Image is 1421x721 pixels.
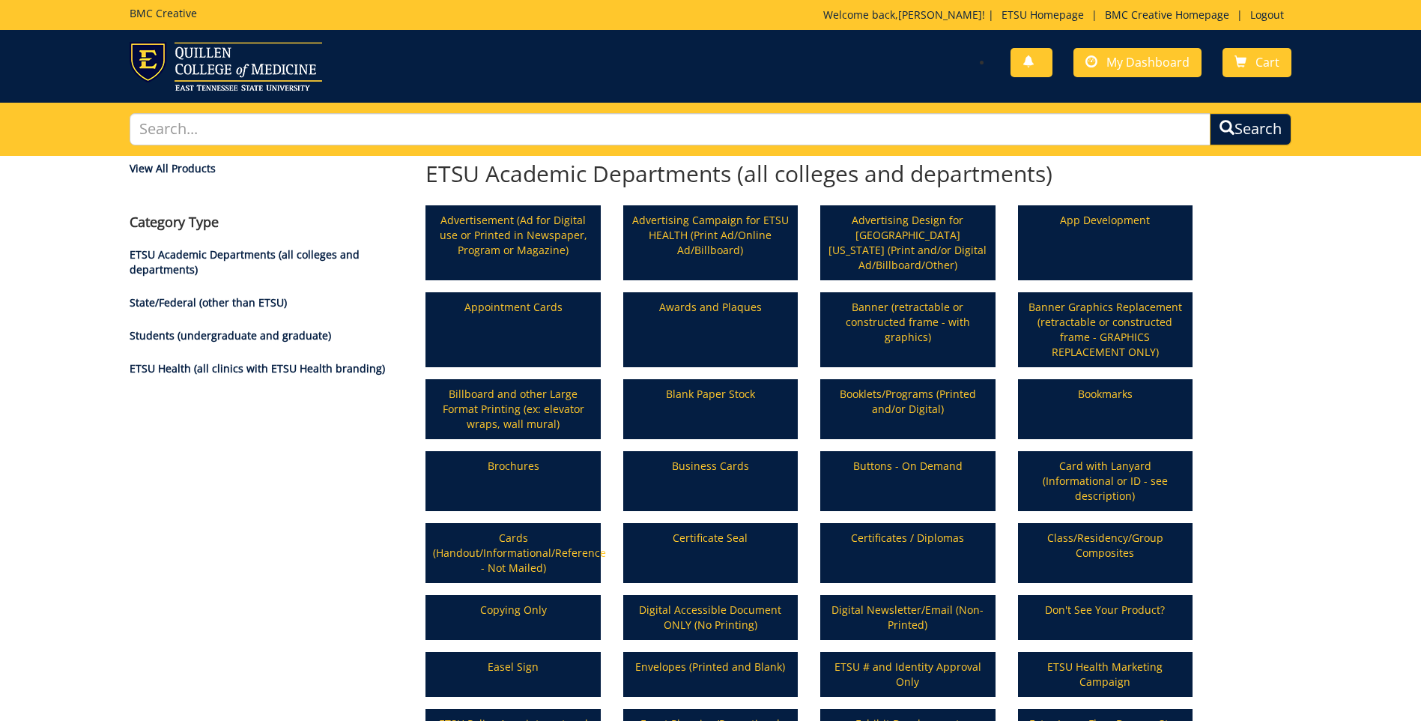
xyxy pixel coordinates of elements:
[1019,597,1191,639] a: Don't See Your Product?
[130,328,331,343] a: Students (undergraduate and graduate)
[1243,7,1291,22] a: Logout
[130,7,197,19] h5: BMC Creative
[427,207,599,279] a: Advertisement (Ad for Digital use or Printed in Newspaper, Program or Magazine)
[130,42,322,91] img: ETSU logo
[822,654,993,696] a: ETSU # and Identity Approval Only
[1106,54,1190,70] span: My Dashboard
[994,7,1091,22] a: ETSU Homepage
[625,525,796,582] a: Certificate Seal
[625,207,796,279] a: Advertising Campaign for ETSU HEALTH (Print Ad/Online Ad/Billboard)
[427,525,599,582] a: Cards (Handout/Informational/Reference - Not Mailed)
[625,654,796,696] a: Envelopes (Printed and Blank)
[625,294,796,366] a: Awards and Plaques
[1019,525,1191,582] a: Class/Residency/Group Composites
[427,453,599,510] a: Brochures
[625,381,796,438] a: Blank Paper Stock
[427,597,599,639] a: Copying Only
[427,381,599,438] a: Billboard and other Large Format Printing (ex: elevator wraps, wall mural)
[130,295,287,310] a: State/Federal (other than ETSU)
[822,597,993,639] a: Digital Newsletter/Email (Non-Printed)
[1019,381,1191,438] a: Bookmarks
[1019,294,1191,366] a: Banner Graphics Replacement (retractable or constructed frame - GRAPHICS REPLACEMENT ONLY)
[1210,113,1291,145] button: Search
[822,525,993,582] a: Certificates / Diplomas
[823,7,1291,22] p: Welcome back, ! | | |
[425,161,1193,186] h2: ETSU Academic Departments (all colleges and departments)
[625,597,796,639] a: Digital Accessible Document ONLY (No Printing)
[1019,207,1191,279] a: App Development
[427,294,599,366] a: Appointment Cards
[1019,654,1191,696] a: ETSU Health Marketing Campaign
[822,453,993,510] a: Buttons - On Demand
[130,161,403,176] a: View All Products
[822,294,993,366] a: Banner (retractable or constructed frame - with graphics)
[1073,48,1202,77] a: My Dashboard
[822,381,993,438] a: Booklets/Programs (Printed and/or Digital)
[1019,453,1191,510] a: Card with Lanyard (Informational or ID - see description)
[1222,48,1291,77] a: Cart
[130,361,385,375] a: ETSU Health (all clinics with ETSU Health branding)
[130,247,360,277] a: ETSU Academic Departments (all colleges and departments)
[822,207,993,279] a: Advertising Design for [GEOGRAPHIC_DATA][US_STATE] (Print and/or Digital Ad/Billboard/Other)
[130,215,403,230] h4: Category Type
[427,654,599,696] a: Easel Sign
[898,7,982,22] a: [PERSON_NAME]
[1255,54,1279,70] span: Cart
[130,113,1211,145] input: Search...
[625,453,796,510] a: Business Cards
[1097,7,1237,22] a: BMC Creative Homepage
